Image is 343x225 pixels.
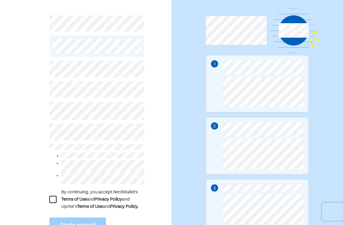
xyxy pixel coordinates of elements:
div: Terms of Use [77,203,103,210]
div: Privacy Policy [94,196,122,203]
div: 1 [214,61,215,67]
div: Privacy Policy. [110,203,138,210]
div: 2 [213,123,216,130]
div: By continuing, you accept NerdWallet’s and and Uprise's and [61,189,144,210]
div: Terms of Use [61,196,87,203]
div: 3 [213,185,216,192]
